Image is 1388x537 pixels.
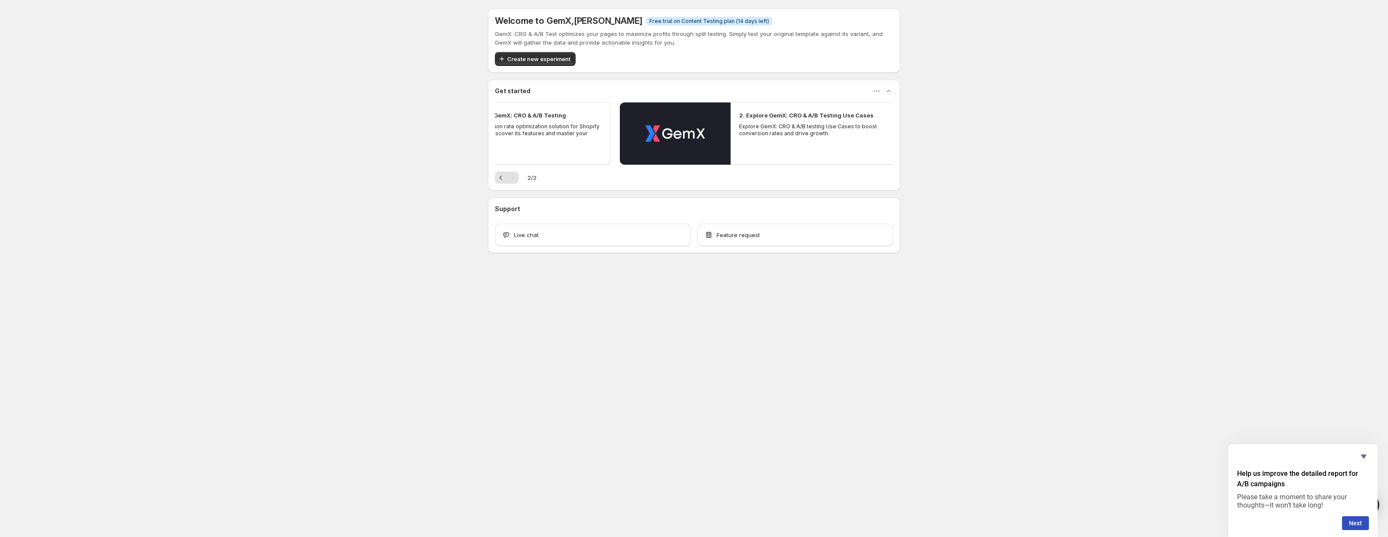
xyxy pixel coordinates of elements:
[1237,451,1369,530] div: Help us improve the detailed report for A/B campaigns
[495,205,520,213] h3: Support
[717,231,760,239] span: Feature request
[527,173,537,182] span: 2 / 2
[495,29,893,47] p: GemX: CRO & A/B Test optimizes your pages to maximize profits through split testing. Simply test ...
[1342,516,1369,530] button: Next question
[495,16,642,26] h5: Welcome to GemX
[1237,493,1369,509] p: Please take a moment to share your thoughts—it won’t take long!
[495,87,530,95] h3: Get started
[619,102,730,165] button: Play video
[453,111,566,120] h2: 1. Get to Know GemX: CRO & A/B Testing
[453,123,602,144] p: GemX - conversion rate optimization solution for Shopify store owners. Discover its features and ...
[739,111,874,120] h2: 2. Explore GemX: CRO & A/B Testing Use Cases
[571,16,642,26] span: , [PERSON_NAME]
[507,55,570,63] span: Create new experiment
[1359,451,1369,462] button: Hide survey
[739,123,888,137] p: Explore GemX: CRO & A/B testing Use Cases to boost conversion rates and drive growth.
[495,172,507,184] button: Previous
[649,18,769,25] span: Free trial on Content Testing plan (14 days left)
[514,231,539,239] span: Live chat
[1237,469,1369,489] h2: Help us improve the detailed report for A/B campaigns
[495,172,519,184] nav: Pagination
[495,52,576,66] button: Create new experiment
